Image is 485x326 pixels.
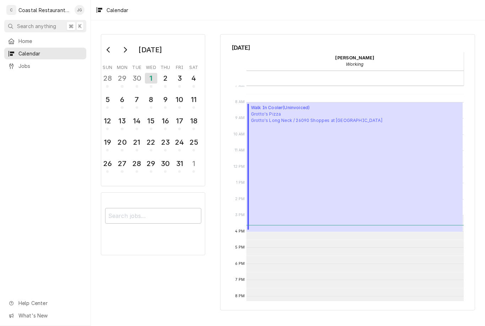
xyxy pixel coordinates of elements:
[188,116,199,126] div: 18
[118,44,132,55] button: Go to next month
[246,52,464,70] div: James Gatton - Working
[233,245,247,250] span: 5 PM
[131,158,142,169] div: 28
[233,148,247,153] span: 11 AM
[146,158,157,169] div: 29
[335,55,374,60] strong: [PERSON_NAME]
[174,73,185,84] div: 3
[187,62,201,71] th: Saturday
[174,116,185,126] div: 17
[18,50,83,57] span: Calendar
[234,83,247,89] span: 7 AM
[116,137,127,148] div: 20
[4,310,86,321] a: Go to What's New
[233,212,247,218] span: 3 PM
[105,208,201,224] input: Search jobs...
[232,43,464,52] span: [DATE]
[174,158,185,169] div: 31
[246,102,463,232] div: Walk In Cooler(Uninvoiced)Grotto's PizzaGrotto's Long Neck / 26090 Shoppes at [GEOGRAPHIC_DATA]
[174,94,185,105] div: 10
[4,20,86,32] button: Search anything⌘K
[102,44,116,55] button: Go to previous month
[188,158,199,169] div: 1
[146,94,157,105] div: 8
[101,34,205,186] div: Calendar Day Picker
[160,158,171,169] div: 30
[115,62,130,71] th: Monday
[18,312,82,319] span: What's New
[251,111,382,124] span: Grotto's Pizza Grotto's Long Neck / 26090 Shoppes at [GEOGRAPHIC_DATA]
[4,297,86,309] a: Go to Help Center
[234,277,247,283] span: 7 PM
[233,229,247,234] span: 4 PM
[131,94,142,105] div: 7
[146,116,157,126] div: 15
[233,99,247,105] span: 8 AM
[116,73,127,84] div: 29
[234,180,247,186] span: 1 PM
[101,192,205,255] div: Calendar Filters
[136,44,164,56] div: [DATE]
[102,158,113,169] div: 26
[116,116,127,126] div: 13
[160,137,171,148] div: 23
[158,62,173,71] th: Thursday
[233,115,247,121] span: 9 AM
[17,22,56,30] span: Search anything
[18,299,82,307] span: Help Center
[144,62,158,71] th: Wednesday
[160,73,171,84] div: 2
[102,137,113,148] div: 19
[188,94,199,105] div: 11
[160,94,171,105] div: 9
[251,105,382,111] span: Walk In Cooler ( Uninvoiced )
[102,73,113,84] div: 28
[116,158,127,169] div: 27
[173,62,187,71] th: Friday
[346,62,364,67] em: Working
[18,62,83,70] span: Jobs
[174,137,185,148] div: 24
[75,5,85,15] div: JG
[220,34,475,310] div: Calendar Calendar
[4,35,86,47] a: Home
[78,22,82,30] span: K
[131,137,142,148] div: 21
[4,48,86,59] a: Calendar
[232,164,247,170] span: 12 PM
[4,60,86,72] a: Jobs
[116,94,127,105] div: 6
[188,73,199,84] div: 4
[18,6,71,14] div: Coastal Restaurant Repair
[102,116,113,126] div: 12
[105,202,201,231] div: Calendar Filters
[160,116,171,126] div: 16
[145,73,157,84] div: 1
[6,5,16,15] div: C
[233,293,247,299] span: 8 PM
[18,37,83,45] span: Home
[232,132,247,137] span: 10 AM
[131,73,142,84] div: 30
[146,137,157,148] div: 22
[69,22,73,30] span: ⌘
[75,5,85,15] div: James Gatton's Avatar
[100,62,115,71] th: Sunday
[246,102,463,232] div: [Service] Walk In Cooler Grotto's Pizza Grotto's Long Neck / 26090 Shoppes at Long Neck Blvd, Mil...
[188,137,199,148] div: 25
[131,116,142,126] div: 14
[233,196,247,202] span: 2 PM
[130,62,144,71] th: Tuesday
[233,261,247,267] span: 6 PM
[102,94,113,105] div: 5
